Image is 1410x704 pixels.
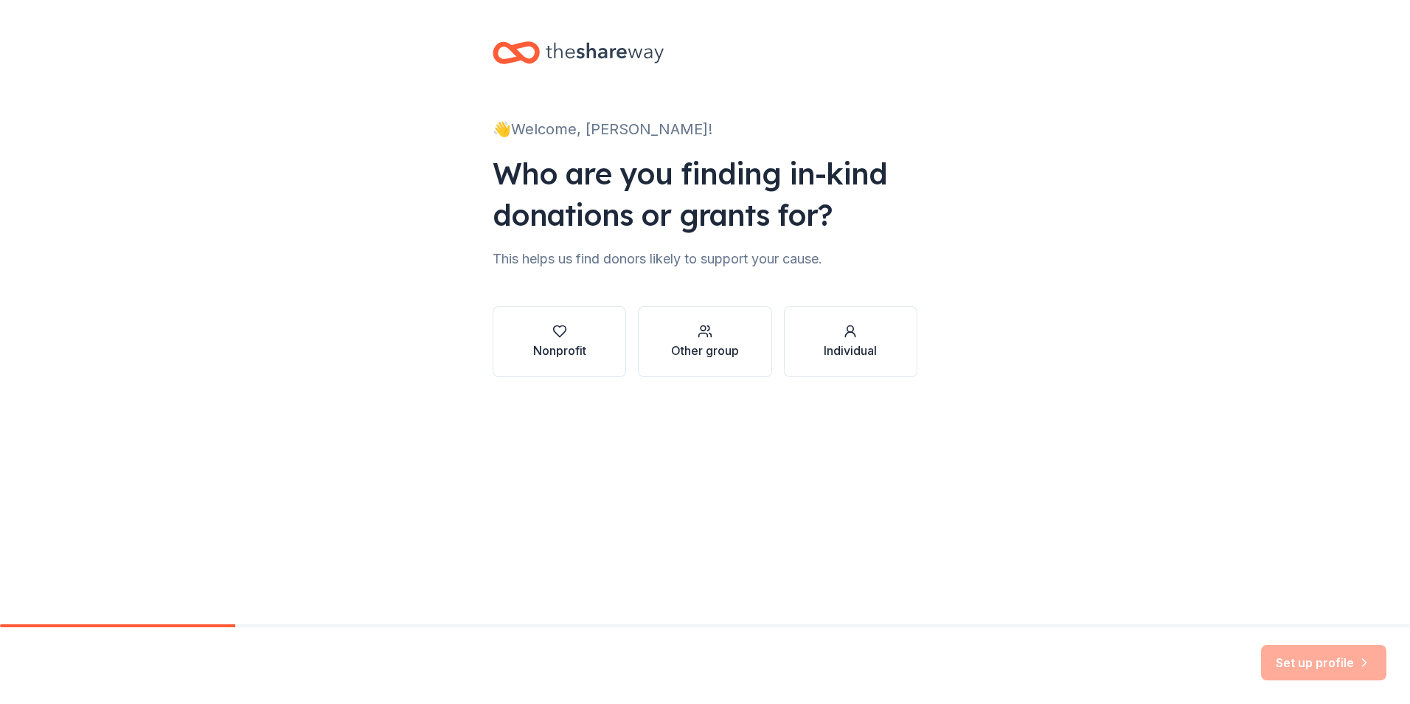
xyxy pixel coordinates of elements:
[638,306,771,377] button: Other group
[493,306,626,377] button: Nonprofit
[493,247,917,271] div: This helps us find donors likely to support your cause.
[493,153,917,235] div: Who are you finding in-kind donations or grants for?
[824,342,877,359] div: Individual
[671,342,739,359] div: Other group
[493,117,917,141] div: 👋 Welcome, [PERSON_NAME]!
[784,306,917,377] button: Individual
[533,342,586,359] div: Nonprofit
